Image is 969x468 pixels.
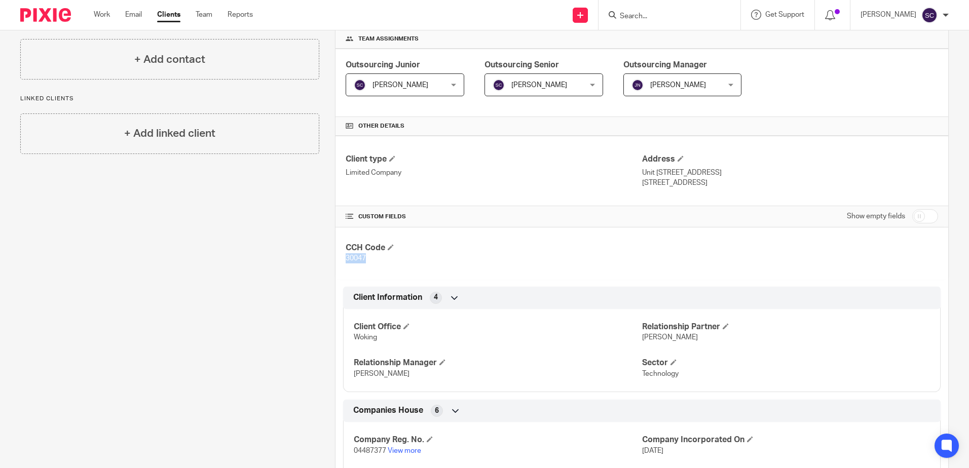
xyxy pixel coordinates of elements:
[20,95,319,103] p: Linked clients
[125,10,142,20] a: Email
[354,79,366,91] img: svg%3E
[354,447,386,454] span: 04487377
[493,79,505,91] img: svg%3E
[847,211,905,221] label: Show empty fields
[388,447,421,454] a: View more
[346,243,642,253] h4: CCH Code
[623,61,707,69] span: Outsourcing Manager
[354,370,409,377] span: [PERSON_NAME]
[196,10,212,20] a: Team
[765,11,804,18] span: Get Support
[650,82,706,89] span: [PERSON_NAME]
[434,292,438,302] span: 4
[346,154,642,165] h4: Client type
[134,52,205,67] h4: + Add contact
[94,10,110,20] a: Work
[124,126,215,141] h4: + Add linked client
[346,168,642,178] p: Limited Company
[346,61,420,69] span: Outsourcing Junior
[353,292,422,303] span: Client Information
[354,322,642,332] h4: Client Office
[346,255,366,262] span: 30047
[631,79,644,91] img: svg%3E
[358,122,404,130] span: Other details
[511,82,567,89] span: [PERSON_NAME]
[157,10,180,20] a: Clients
[372,82,428,89] span: [PERSON_NAME]
[642,154,938,165] h4: Address
[435,406,439,416] span: 6
[642,334,698,341] span: [PERSON_NAME]
[642,168,938,178] p: Unit [STREET_ADDRESS]
[642,447,663,454] span: [DATE]
[354,435,642,445] h4: Company Reg. No.
[642,435,930,445] h4: Company Incorporated On
[619,12,710,21] input: Search
[861,10,916,20] p: [PERSON_NAME]
[642,358,930,368] h4: Sector
[346,213,642,221] h4: CUSTOM FIELDS
[354,334,377,341] span: Woking
[485,61,559,69] span: Outsourcing Senior
[642,178,938,188] p: [STREET_ADDRESS]
[358,35,419,43] span: Team assignments
[642,370,679,377] span: Technology
[921,7,938,23] img: svg%3E
[228,10,253,20] a: Reports
[20,8,71,22] img: Pixie
[642,322,930,332] h4: Relationship Partner
[354,358,642,368] h4: Relationship Manager
[353,405,423,416] span: Companies House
